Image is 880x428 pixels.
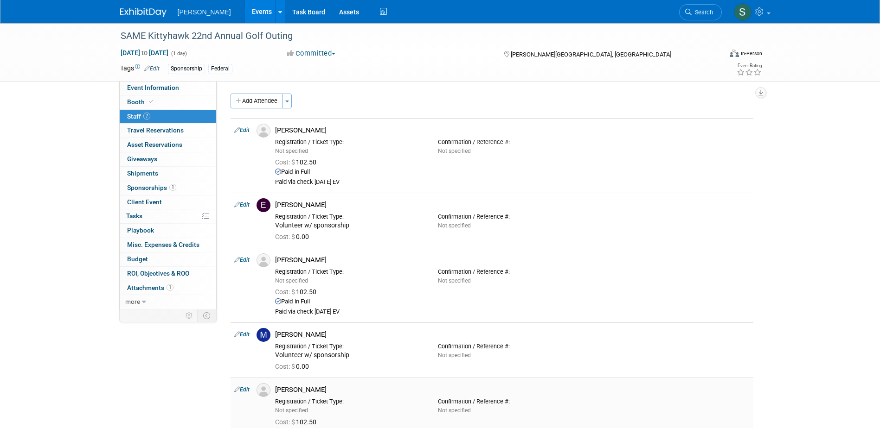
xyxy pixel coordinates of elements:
[234,127,250,133] a: Edit
[178,8,231,16] span: [PERSON_NAME]
[275,168,750,176] div: Paid in Full
[127,141,182,148] span: Asset Reservations
[127,284,173,291] span: Attachments
[275,178,750,186] div: Paid via check [DATE] EV
[438,222,471,229] span: Not specified
[120,224,216,238] a: Playbook
[275,418,296,426] span: Cost: $
[679,4,722,20] a: Search
[275,221,424,230] div: Volunteer w/ sponsorship
[117,28,708,44] div: SAME Kittyhawk 22nd Annual Golf Outing
[734,3,752,21] img: Sharon Aurelio
[120,95,216,109] a: Booth
[120,167,216,181] a: Shipments
[127,241,199,248] span: Misc. Expenses & Credits
[275,268,424,276] div: Registration / Ticket Type:
[140,49,149,57] span: to
[438,277,471,284] span: Not specified
[438,213,587,220] div: Confirmation / Reference #:
[257,253,270,267] img: Associate-Profile-5.png
[438,398,587,405] div: Confirmation / Reference #:
[120,8,167,17] img: ExhibitDay
[120,295,216,309] a: more
[197,309,216,321] td: Toggle Event Tabs
[257,328,270,342] img: M.jpg
[120,110,216,124] a: Staff7
[275,363,313,370] span: 0.00
[275,398,424,405] div: Registration / Ticket Type:
[234,386,250,393] a: Edit
[275,126,750,135] div: [PERSON_NAME]
[234,257,250,263] a: Edit
[275,288,320,296] span: 102.50
[120,252,216,266] a: Budget
[120,81,216,95] a: Event Information
[127,184,176,191] span: Sponsorships
[275,418,320,426] span: 102.50
[740,50,762,57] div: In-Person
[127,270,189,277] span: ROI, Objectives & ROO
[737,63,762,68] div: Event Rating
[120,209,216,223] a: Tasks
[181,309,198,321] td: Personalize Event Tab Strip
[125,298,140,305] span: more
[275,343,424,350] div: Registration / Ticket Type:
[127,155,157,163] span: Giveaways
[120,49,169,57] span: [DATE] [DATE]
[120,195,216,209] a: Client Event
[144,65,160,72] a: Edit
[257,383,270,397] img: Associate-Profile-5.png
[127,113,150,120] span: Staff
[438,343,587,350] div: Confirmation / Reference #:
[257,124,270,138] img: Associate-Profile-5.png
[127,170,158,177] span: Shipments
[167,284,173,291] span: 1
[169,184,176,191] span: 1
[149,99,154,104] i: Booth reservation complete
[127,198,162,206] span: Client Event
[438,268,587,276] div: Confirmation / Reference #:
[168,64,205,74] div: Sponsorship
[275,407,308,414] span: Not specified
[275,148,308,154] span: Not specified
[511,51,671,58] span: [PERSON_NAME][GEOGRAPHIC_DATA], [GEOGRAPHIC_DATA]
[170,50,187,57] span: (1 day)
[275,158,320,166] span: 102.50
[120,138,216,152] a: Asset Reservations
[275,277,308,284] span: Not specified
[120,124,216,138] a: Travel Reservations
[730,50,739,57] img: Format-Inperson.png
[120,267,216,281] a: ROI, Objectives & ROO
[257,198,270,212] img: E.jpg
[127,255,148,263] span: Budget
[275,298,750,306] div: Paid in Full
[275,351,424,359] div: Volunteer w/ sponsorship
[275,256,750,264] div: [PERSON_NAME]
[275,288,296,296] span: Cost: $
[120,152,216,166] a: Giveaways
[127,227,154,234] span: Playbook
[438,148,471,154] span: Not specified
[127,84,179,91] span: Event Information
[438,407,471,414] span: Not specified
[692,9,713,16] span: Search
[275,363,296,370] span: Cost: $
[438,352,471,359] span: Not specified
[120,63,160,74] td: Tags
[275,158,296,166] span: Cost: $
[275,330,750,339] div: [PERSON_NAME]
[438,138,587,146] div: Confirmation / Reference #:
[275,213,424,220] div: Registration / Ticket Type:
[208,64,232,74] div: Federal
[120,281,216,295] a: Attachments1
[284,49,339,58] button: Committed
[234,201,250,208] a: Edit
[120,238,216,252] a: Misc. Expenses & Credits
[234,331,250,338] a: Edit
[120,181,216,195] a: Sponsorships1
[143,113,150,120] span: 7
[275,138,424,146] div: Registration / Ticket Type:
[127,98,155,106] span: Booth
[275,233,313,240] span: 0.00
[275,233,296,240] span: Cost: $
